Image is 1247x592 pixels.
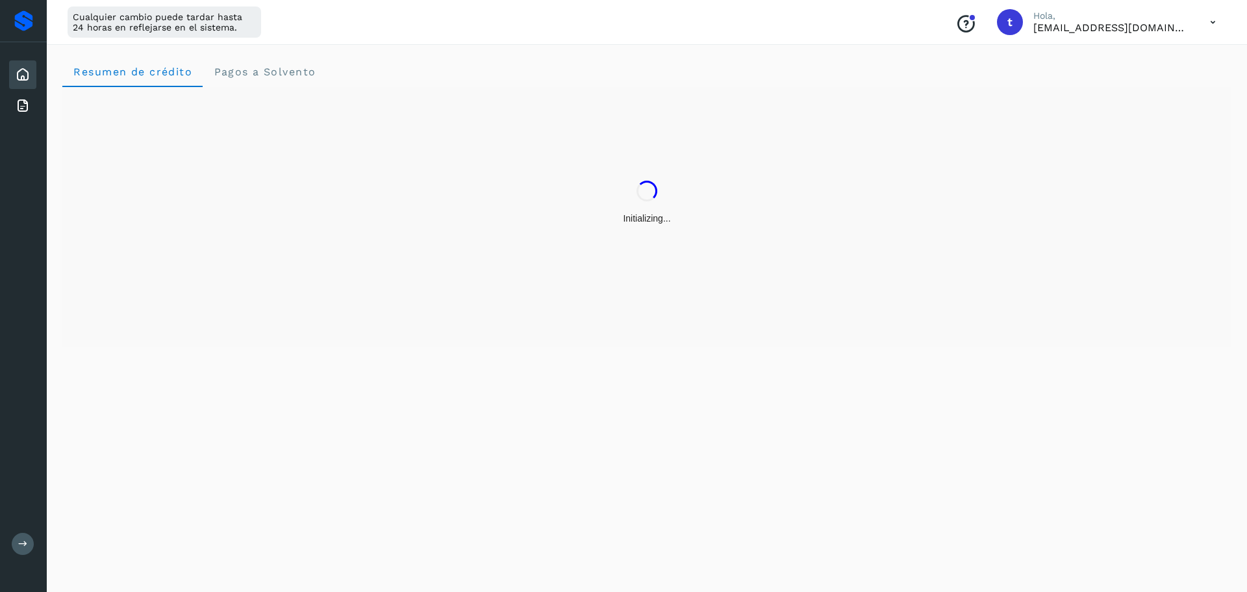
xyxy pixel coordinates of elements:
div: Inicio [9,60,36,89]
div: Facturas [9,92,36,120]
span: Resumen de crédito [73,66,192,78]
span: Pagos a Solvento [213,66,316,78]
p: Hola, [1033,10,1189,21]
div: Cualquier cambio puede tardar hasta 24 horas en reflejarse en el sistema. [68,6,261,38]
p: transportesatepoxco@gmail.com [1033,21,1189,34]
